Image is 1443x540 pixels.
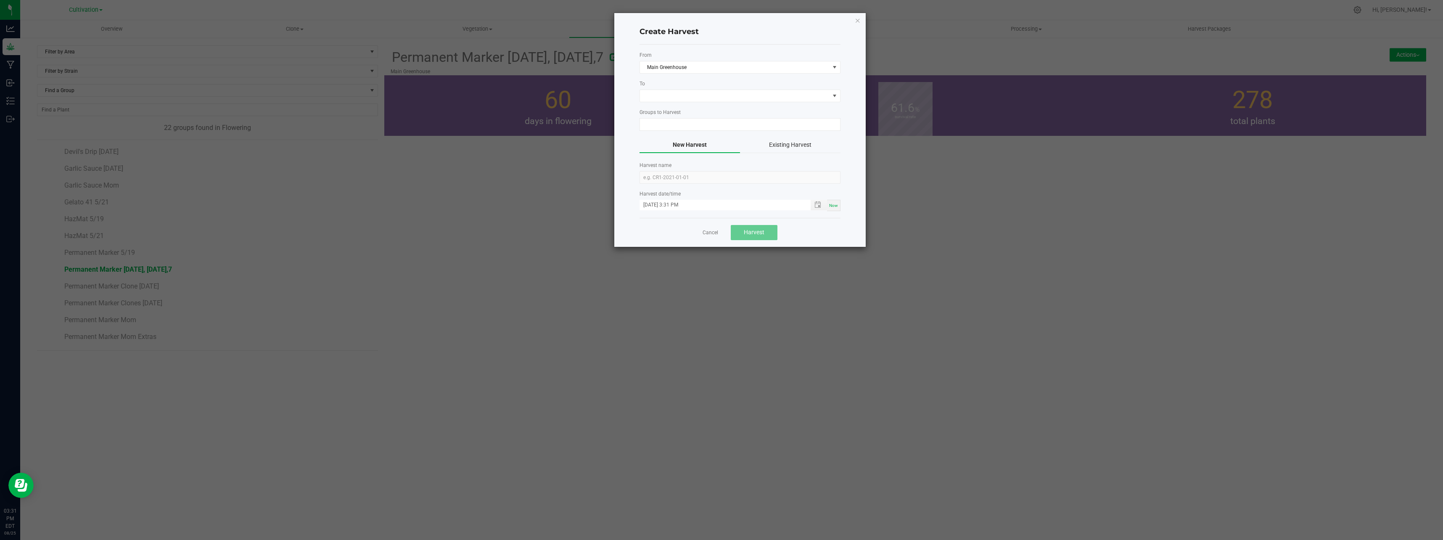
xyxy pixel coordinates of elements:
label: To [640,80,840,87]
label: Groups to Harvest [640,109,840,116]
span: Main Greenhouse [640,61,830,73]
input: NO DATA FOUND [640,119,830,130]
span: Now [829,203,838,208]
button: New Harvest [640,137,740,153]
input: e.g. CR1-2021-01-01 [640,171,840,184]
label: Harvest name [640,161,840,169]
button: Harvest [731,225,777,240]
a: Cancel [703,229,718,236]
h4: Create Harvest [640,26,840,37]
iframe: Resource center [8,473,34,498]
label: Harvest date/time [640,190,840,198]
span: Toggle popup [811,200,827,210]
input: MM/dd/yyyy HH:MM a [640,200,802,210]
span: Harvest [744,229,764,236]
label: From [640,51,840,59]
button: Existing Harvest [740,137,840,153]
